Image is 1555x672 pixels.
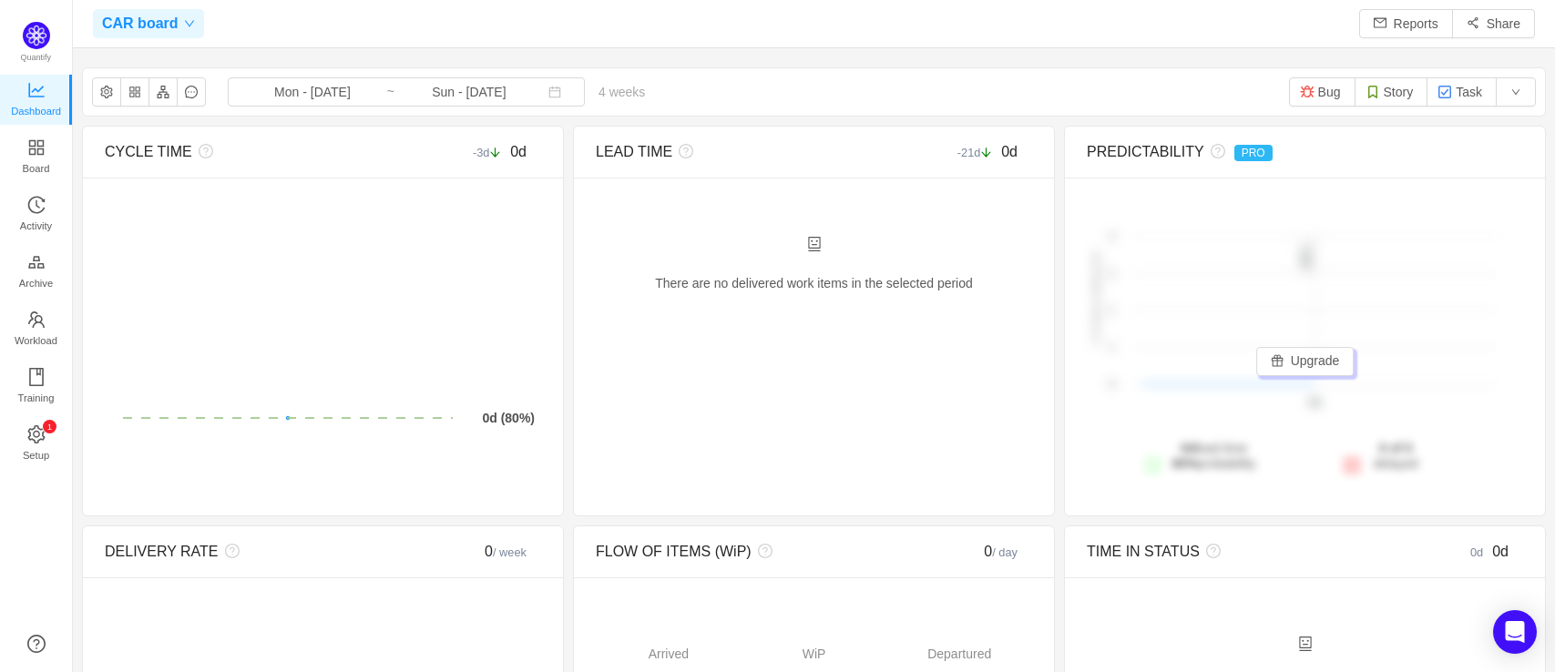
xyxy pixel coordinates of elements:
[1300,85,1315,99] img: 10303
[27,369,46,405] a: Training
[1200,544,1221,558] i: icon: question-circle
[672,144,693,158] i: icon: question-circle
[1110,379,1115,390] tspan: 0
[1172,441,1256,471] span: lead time
[148,77,178,107] button: icon: apartment
[11,93,61,129] span: Dashboard
[1204,144,1225,158] i: icon: question-circle
[493,545,527,559] small: / week
[219,544,240,558] i: icon: question-circle
[1374,441,1418,471] span: delayed
[1379,441,1413,455] strong: 0 of 0
[1110,268,1115,279] tspan: 2
[1493,610,1537,654] div: Open Intercom Messenger
[23,22,50,49] img: Quantify
[489,147,501,158] i: icon: arrow-down
[27,197,46,233] a: Activity
[1289,77,1356,107] button: Bug
[105,541,432,563] div: DELIVERY RATE
[980,147,992,158] i: icon: arrow-down
[596,541,923,563] div: FLOW OF ITEMS (WiP)
[1309,397,1321,410] tspan: 0d
[510,144,527,159] span: 0d
[27,254,46,290] a: Archive
[27,139,46,176] a: Board
[395,82,543,102] input: End date
[752,544,772,558] i: icon: question-circle
[1001,144,1018,159] span: 0d
[23,150,50,187] span: Board
[1437,85,1452,99] img: 10318
[596,645,742,664] div: Arrived
[27,426,46,463] a: icon: settingSetup
[19,265,53,301] span: Archive
[1298,636,1313,651] i: icon: robot
[27,368,46,386] i: icon: book
[27,311,46,329] i: icon: team
[1172,456,1256,471] span: probability
[1452,9,1535,38] button: icon: share-altShare
[192,144,213,158] i: icon: question-circle
[105,144,192,159] span: CYCLE TIME
[886,645,1032,664] div: Departured
[1366,85,1380,99] img: 10315
[20,208,52,244] span: Activity
[239,82,386,102] input: Start date
[1110,305,1115,316] tspan: 1
[1492,544,1509,559] span: 0d
[43,420,56,433] sup: 1
[1110,230,1115,241] tspan: 2
[27,138,46,157] i: icon: appstore
[992,545,1018,559] small: / day
[473,146,510,159] small: -3d
[102,9,179,38] span: CAR board
[1172,456,1198,471] strong: 80%
[27,425,46,443] i: icon: setting
[1359,9,1453,38] button: icon: mailReports
[27,253,46,271] i: icon: gold
[1496,77,1536,107] button: icon: down
[27,81,46,99] i: icon: line-chart
[585,85,659,99] span: 4 weeks
[17,380,54,416] span: Training
[23,437,49,473] span: Setup
[120,77,149,107] button: icon: appstore
[21,53,52,62] span: Quantify
[742,645,887,664] div: WiP
[957,146,1001,159] small: -21d
[596,144,672,159] span: LEAD TIME
[1090,252,1101,346] text: # of items delivered
[485,544,527,559] span: 0
[15,322,57,359] span: Workload
[27,196,46,214] i: icon: history
[1355,77,1428,107] button: Story
[27,82,46,118] a: Dashboard
[1234,145,1273,161] span: PRO
[1181,441,1195,455] strong: 0d
[177,77,206,107] button: icon: message
[184,18,195,29] i: icon: down
[1427,77,1497,107] button: Task
[1087,541,1414,563] div: TIME IN STATUS
[27,311,46,348] a: Workload
[1256,347,1355,376] button: icon: giftUpgrade
[92,77,121,107] button: icon: setting
[46,420,51,433] p: 1
[27,635,46,653] a: icon: question-circle
[548,86,561,98] i: icon: calendar
[1087,141,1414,163] div: PREDICTABILITY
[1110,342,1115,353] tspan: 1
[923,541,1032,563] div: 0
[807,237,822,251] i: icon: robot
[596,236,1032,312] div: There are no delivered work items in the selected period
[1470,545,1492,559] small: 0d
